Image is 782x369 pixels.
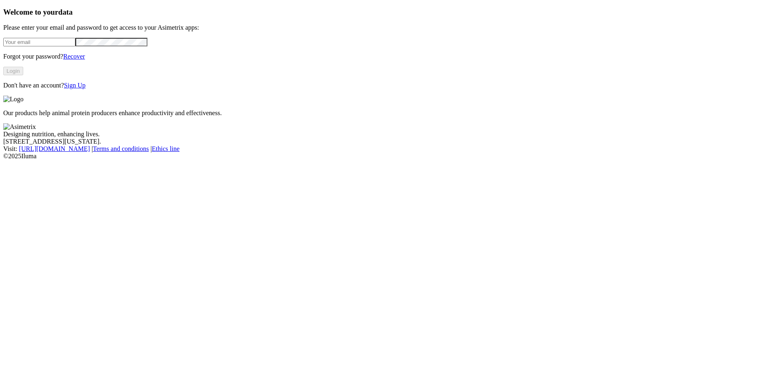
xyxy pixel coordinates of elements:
input: Your email [3,38,75,46]
div: Designing nutrition, enhancing lives. [3,131,779,138]
div: © 2025 Iluma [3,153,779,160]
p: Our products help animal protein producers enhance productivity and effectiveness. [3,109,779,117]
div: [STREET_ADDRESS][US_STATE]. [3,138,779,145]
a: [URL][DOMAIN_NAME] [19,145,90,152]
img: Asimetrix [3,123,36,131]
a: Sign Up [64,82,86,89]
p: Forgot your password? [3,53,779,60]
span: data [58,8,72,16]
p: Don't have an account? [3,82,779,89]
button: Login [3,67,23,75]
div: Visit : | | [3,145,779,153]
img: Logo [3,96,24,103]
p: Please enter your email and password to get access to your Asimetrix apps: [3,24,779,31]
h3: Welcome to your [3,8,779,17]
a: Recover [63,53,85,60]
a: Ethics line [152,145,180,152]
a: Terms and conditions [93,145,149,152]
